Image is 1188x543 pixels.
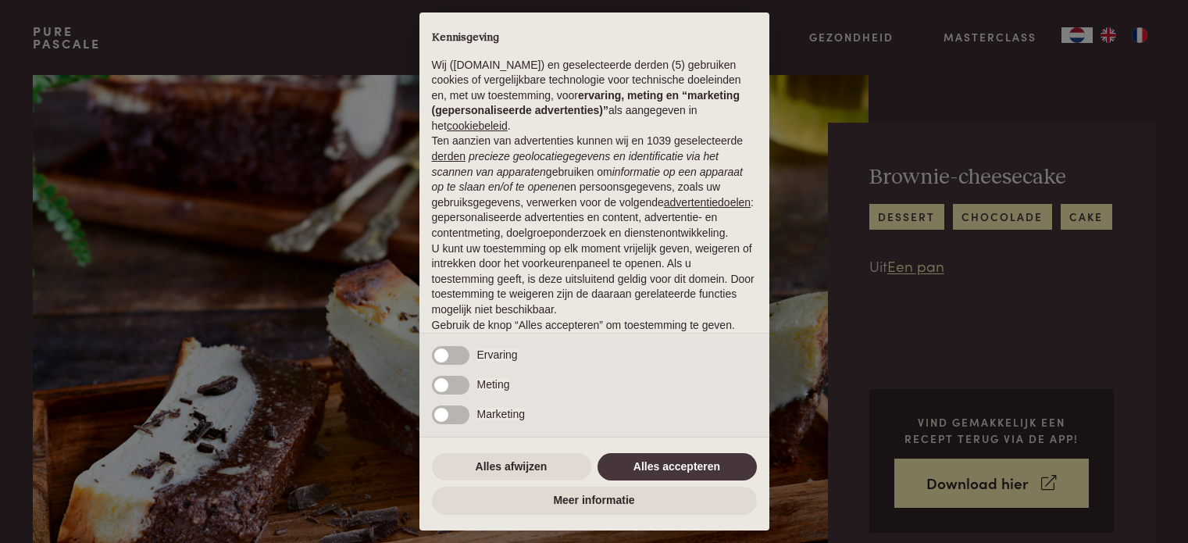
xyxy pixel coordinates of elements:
span: Marketing [477,408,525,420]
button: derden [432,149,466,165]
em: informatie op een apparaat op te slaan en/of te openen [432,166,744,194]
button: Alles afwijzen [432,453,591,481]
span: Meting [477,378,510,391]
h2: Kennisgeving [432,31,757,45]
p: U kunt uw toestemming op elk moment vrijelijk geven, weigeren of intrekken door het voorkeurenpan... [432,241,757,318]
button: Meer informatie [432,487,757,515]
em: precieze geolocatiegegevens en identificatie via het scannen van apparaten [432,150,719,178]
span: Ervaring [477,348,518,361]
p: Wij ([DOMAIN_NAME]) en geselecteerde derden (5) gebruiken cookies of vergelijkbare technologie vo... [432,58,757,134]
p: Gebruik de knop “Alles accepteren” om toestemming te geven. Gebruik de knop “Alles afwijzen” om d... [432,318,757,364]
p: Ten aanzien van advertenties kunnen wij en 1039 geselecteerde gebruiken om en persoonsgegevens, z... [432,134,757,241]
button: Alles accepteren [598,453,757,481]
strong: ervaring, meting en “marketing (gepersonaliseerde advertenties)” [432,89,740,117]
a: cookiebeleid [447,120,508,132]
button: advertentiedoelen [664,195,751,211]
